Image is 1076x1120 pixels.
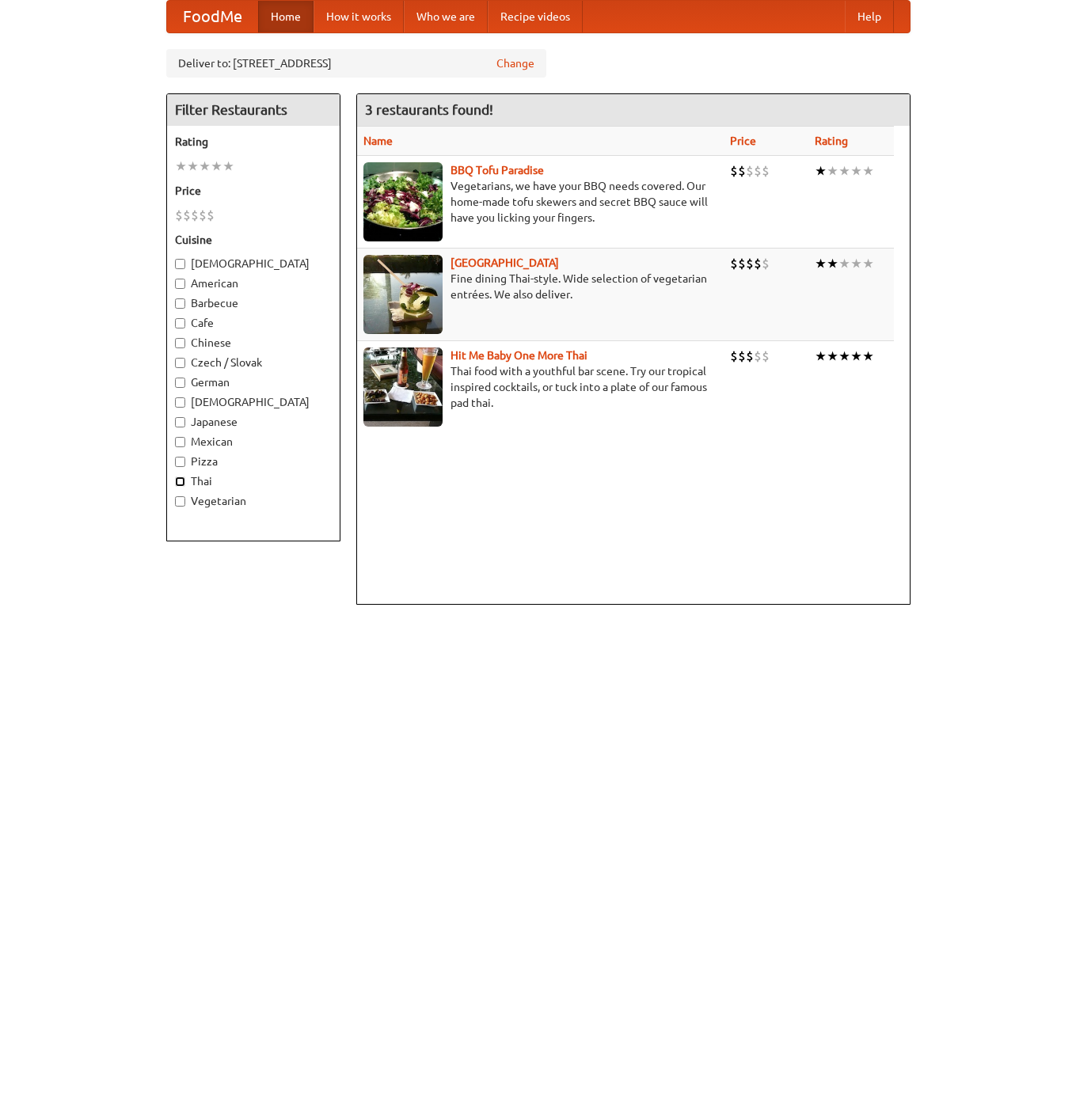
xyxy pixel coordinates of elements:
[363,162,443,241] img: tofuparadise.jpg
[738,255,746,272] li: $
[838,255,850,272] li: ★
[175,259,185,269] input: [DEMOGRAPHIC_DATA]
[845,1,894,32] a: Help
[175,183,332,199] h5: Price
[363,255,443,334] img: satay.jpg
[815,135,848,147] a: Rating
[815,162,827,180] li: ★
[175,318,185,328] input: Cafe
[730,255,738,272] li: $
[175,397,185,408] input: [DEMOGRAPHIC_DATA]
[183,207,191,224] li: $
[191,207,199,224] li: $
[175,437,185,447] input: Mexican
[762,162,770,180] li: $
[746,255,754,272] li: $
[451,164,544,177] a: BBQ Tofu Paradise
[815,347,827,365] li: ★
[207,207,215,224] li: $
[175,358,185,368] input: Czech / Slovak
[451,349,587,362] a: Hit Me Baby One More Thai
[258,1,314,32] a: Home
[850,162,862,180] li: ★
[738,162,746,180] li: $
[175,279,185,289] input: American
[175,473,332,489] label: Thai
[827,347,838,365] li: ★
[862,255,874,272] li: ★
[754,347,762,365] li: $
[363,347,443,427] img: babythai.jpg
[175,493,332,509] label: Vegetarian
[175,275,332,291] label: American
[838,347,850,365] li: ★
[199,207,207,224] li: $
[738,347,746,365] li: $
[175,417,185,427] input: Japanese
[363,178,718,226] p: Vegetarians, we have your BBQ needs covered. Our home-made tofu skewers and secret BBQ sauce will...
[827,162,838,180] li: ★
[167,94,340,126] h4: Filter Restaurants
[211,158,222,175] li: ★
[363,271,718,302] p: Fine dining Thai-style. Wide selection of vegetarian entrées. We also deliver.
[175,315,332,331] label: Cafe
[850,347,862,365] li: ★
[222,158,234,175] li: ★
[746,347,754,365] li: $
[175,457,185,467] input: Pizza
[167,1,258,32] a: FoodMe
[175,454,332,469] label: Pizza
[175,476,185,487] input: Thai
[730,162,738,180] li: $
[175,434,332,450] label: Mexican
[451,256,559,269] a: [GEOGRAPHIC_DATA]
[314,1,404,32] a: How it works
[827,255,838,272] li: ★
[175,335,332,351] label: Chinese
[175,207,183,224] li: $
[175,158,187,175] li: ★
[175,256,332,271] label: [DEMOGRAPHIC_DATA]
[746,162,754,180] li: $
[365,102,493,117] ng-pluralize: 3 restaurants found!
[815,255,827,272] li: ★
[754,255,762,272] li: $
[175,394,332,410] label: [DEMOGRAPHIC_DATA]
[363,135,393,147] a: Name
[762,255,770,272] li: $
[175,298,185,309] input: Barbecue
[187,158,199,175] li: ★
[762,347,770,365] li: $
[175,414,332,430] label: Japanese
[404,1,488,32] a: Who we are
[363,363,718,411] p: Thai food with a youthful bar scene. Try our tropical inspired cocktails, or tuck into a plate of...
[488,1,583,32] a: Recipe videos
[496,55,534,71] a: Change
[175,338,185,348] input: Chinese
[838,162,850,180] li: ★
[166,49,546,78] div: Deliver to: [STREET_ADDRESS]
[730,347,738,365] li: $
[862,162,874,180] li: ★
[175,232,332,248] h5: Cuisine
[199,158,211,175] li: ★
[175,355,332,370] label: Czech / Slovak
[730,135,756,147] a: Price
[175,134,332,150] h5: Rating
[862,347,874,365] li: ★
[175,496,185,507] input: Vegetarian
[754,162,762,180] li: $
[175,378,185,388] input: German
[850,255,862,272] li: ★
[175,374,332,390] label: German
[175,295,332,311] label: Barbecue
